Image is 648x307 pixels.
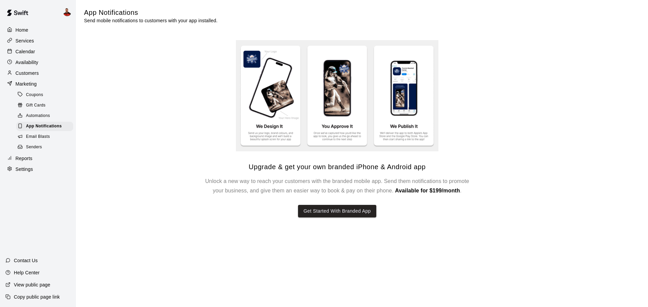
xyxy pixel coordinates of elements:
div: Coupons [16,90,73,100]
p: Home [16,27,28,33]
a: Automations [16,111,76,121]
div: Ryan Nail [62,5,76,19]
h6: Unlock a new way to reach your customers with the branded mobile app. Send them notifications to ... [202,177,472,195]
a: Gift Cards [16,100,76,111]
span: Coupons [26,92,43,98]
div: Automations [16,111,73,121]
a: Customers [5,68,71,78]
div: Email Blasts [16,132,73,142]
p: Marketing [16,81,37,87]
p: Settings [16,166,33,173]
img: Ryan Nail [63,8,71,16]
p: Reports [16,155,32,162]
a: Calendar [5,47,71,57]
span: Available for $199/month [395,188,460,193]
p: View public page [14,281,50,288]
div: Senders [16,143,73,152]
p: Services [16,37,34,44]
span: Senders [26,144,42,151]
p: Help Center [14,269,39,276]
div: App Notifications [16,122,73,131]
p: Calendar [16,48,35,55]
h5: Upgrade & get your own branded iPhone & Android app [249,162,426,172]
span: Automations [26,113,50,119]
a: Settings [5,164,71,174]
a: Reports [5,153,71,163]
a: Availability [5,57,71,67]
span: App Notifications [26,123,62,130]
p: Customers [16,70,39,76]
button: Get Started With Branded App [298,205,376,217]
a: Coupons [16,90,76,100]
a: Senders [16,142,76,153]
img: Branded app [236,40,438,152]
a: Services [5,36,71,46]
a: Email Blasts [16,132,76,142]
p: Contact Us [14,257,38,264]
p: Availability [16,59,38,66]
p: Send mobile notifications to customers with your app installed. [84,17,217,24]
h5: App Notifications [84,8,217,17]
div: Gift Cards [16,101,73,110]
span: Gift Cards [26,102,46,109]
a: Get Started With Branded App [298,195,376,217]
a: Marketing [5,79,71,89]
a: App Notifications [16,121,76,132]
a: Home [5,25,71,35]
span: Email Blasts [26,133,50,140]
p: Copy public page link [14,294,60,300]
